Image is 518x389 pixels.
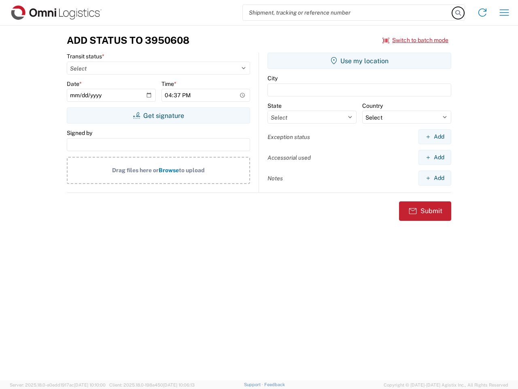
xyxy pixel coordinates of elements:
[67,129,92,137] label: Signed by
[418,150,451,165] button: Add
[161,80,176,88] label: Time
[382,34,448,47] button: Switch to batch mode
[384,381,508,389] span: Copyright © [DATE]-[DATE] Agistix Inc., All Rights Reserved
[267,133,310,141] label: Exception status
[159,167,179,173] span: Browse
[163,383,195,387] span: [DATE] 10:06:13
[267,53,451,69] button: Use my location
[74,383,106,387] span: [DATE] 10:10:00
[418,129,451,144] button: Add
[267,75,278,82] label: City
[112,167,159,173] span: Drag files here or
[67,34,189,46] h3: Add Status to 3950608
[399,201,451,221] button: Submit
[267,102,282,109] label: State
[67,53,104,60] label: Transit status
[67,80,82,88] label: Date
[267,154,311,161] label: Accessorial used
[109,383,195,387] span: Client: 2025.18.0-198a450
[10,383,106,387] span: Server: 2025.18.0-a0edd1917ac
[67,107,250,124] button: Get signature
[179,167,205,173] span: to upload
[267,175,283,182] label: Notes
[244,382,264,387] a: Support
[362,102,383,109] label: Country
[264,382,285,387] a: Feedback
[418,171,451,186] button: Add
[243,5,452,20] input: Shipment, tracking or reference number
